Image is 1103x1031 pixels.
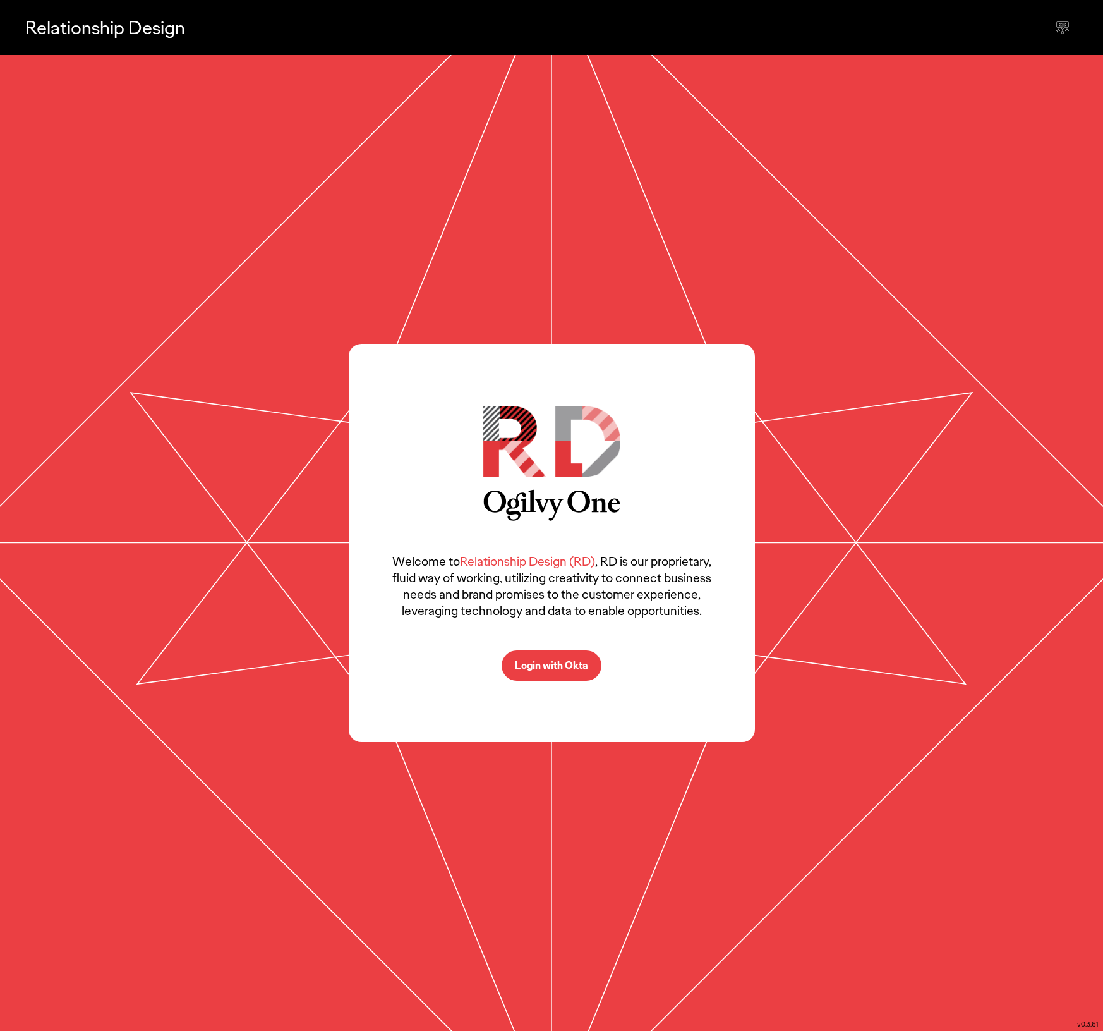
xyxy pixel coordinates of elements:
span: Relationship Design (RD) [460,553,595,570]
button: Login with Okta [502,650,601,681]
p: Login with Okta [515,661,588,671]
div: Send feedback [1047,13,1078,43]
img: RD Logo [483,406,620,477]
p: Welcome to , RD is our proprietary, fluid way of working, utilizing creativity to connect busines... [387,553,717,619]
p: Relationship Design [25,15,185,40]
